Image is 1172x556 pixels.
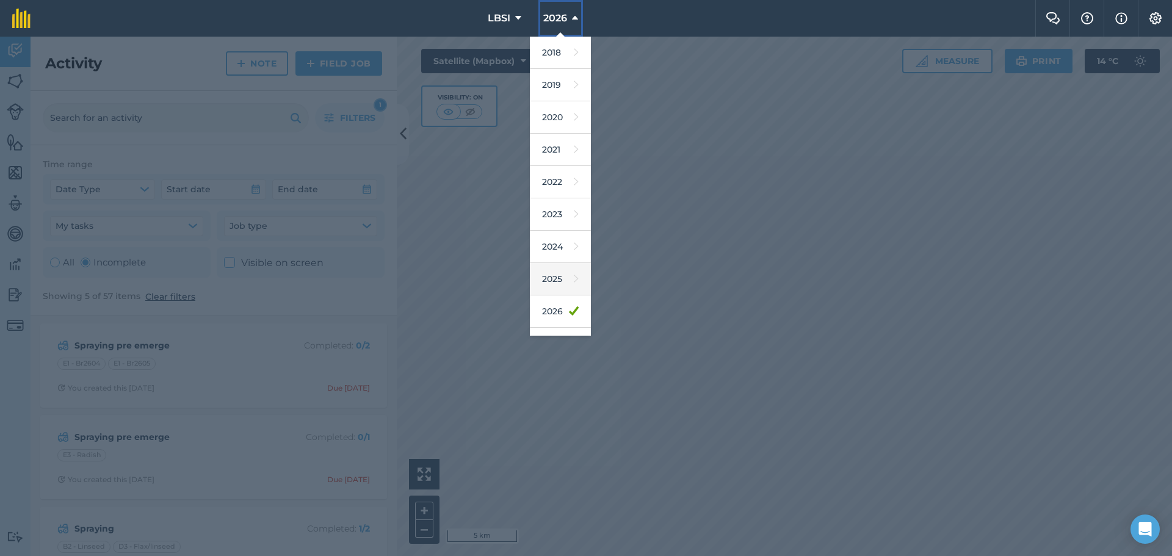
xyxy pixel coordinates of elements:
[1046,12,1060,24] img: Two speech bubbles overlapping with the left bubble in the forefront
[530,166,591,198] a: 2022
[543,11,567,26] span: 2026
[530,263,591,295] a: 2025
[530,328,591,360] a: 2027
[530,37,591,69] a: 2018
[530,231,591,263] a: 2024
[1080,12,1094,24] img: A question mark icon
[530,101,591,134] a: 2020
[530,69,591,101] a: 2019
[12,9,31,28] img: fieldmargin Logo
[530,134,591,166] a: 2021
[488,11,510,26] span: LBSI
[1130,514,1160,544] div: Open Intercom Messenger
[530,295,591,328] a: 2026
[1148,12,1163,24] img: A cog icon
[1115,11,1127,26] img: svg+xml;base64,PHN2ZyB4bWxucz0iaHR0cDovL3d3dy53My5vcmcvMjAwMC9zdmciIHdpZHRoPSIxNyIgaGVpZ2h0PSIxNy...
[530,198,591,231] a: 2023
